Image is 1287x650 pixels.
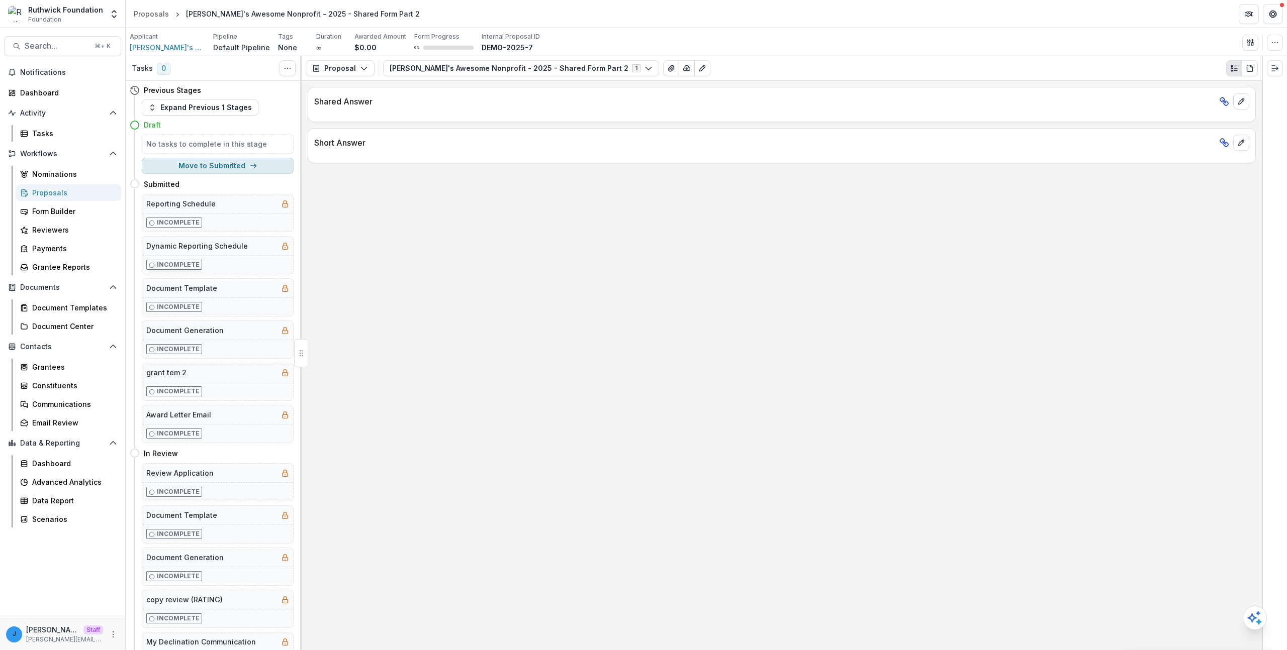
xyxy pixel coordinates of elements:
button: edit [1233,135,1249,151]
p: Incomplete [157,387,200,396]
div: ⌘ + K [93,41,113,52]
div: Form Builder [32,206,113,216]
button: Edit as form [694,60,710,76]
h4: Submitted [144,179,179,189]
p: Duration [316,32,341,41]
a: Constituents [16,377,121,394]
div: Dashboard [32,458,113,469]
button: edit [1233,93,1249,110]
button: Expand Previous 1 Stages [142,99,258,116]
button: View Attached Files [663,60,679,76]
h5: grant tem 2 [146,367,187,378]
a: Document Center [16,318,121,335]
button: Get Help [1263,4,1283,24]
span: Foundation [28,15,61,24]
p: Incomplete [157,345,200,354]
p: Short Answer [314,137,1215,149]
nav: breadcrumb [130,7,424,21]
h4: Previous Stages [144,85,201,95]
p: Default Pipeline [213,42,270,53]
a: Dashboard [4,84,121,101]
div: Tasks [32,128,113,139]
a: Communications [16,396,121,412]
span: Documents [20,283,105,292]
p: ∞ [316,42,321,53]
a: Dashboard [16,455,121,472]
h4: In Review [144,448,178,459]
span: Workflows [20,150,105,158]
div: Email Review [32,417,113,428]
p: Shared Answer [314,95,1215,107]
div: Communications [32,399,113,409]
a: Nominations [16,166,121,182]
div: jonah@trytemelio.com [13,631,16,637]
a: Grantees [16,359,121,375]
p: Incomplete [157,218,200,227]
h5: No tasks to complete in this stage [146,139,289,149]
h4: Draft [144,120,161,130]
p: Applicant [130,32,158,41]
button: Open AI Assistant [1243,606,1267,630]
button: More [107,628,119,640]
div: Dashboard [20,87,113,98]
button: Proposal [306,60,375,76]
h3: Tasks [132,64,153,73]
a: Proposals [130,7,173,21]
div: Advanced Analytics [32,477,113,487]
a: Form Builder [16,203,121,220]
span: Search... [25,41,88,51]
div: Document Center [32,321,113,332]
button: Open Documents [4,279,121,295]
p: Incomplete [157,487,200,496]
p: Incomplete [157,529,200,538]
div: [PERSON_NAME]'s Awesome Nonprofit - 2025 - Shared Form Part 2 [186,9,420,19]
h5: Review Application [146,468,214,478]
div: Data Report [32,495,113,506]
h5: copy review (RATING) [146,594,223,605]
button: Toggle View Cancelled Tasks [280,60,296,76]
p: Form Progress [414,32,459,41]
h5: Reporting Schedule [146,198,216,209]
button: Open entity switcher [107,4,121,24]
p: Internal Proposal ID [482,32,540,41]
div: Proposals [32,187,113,198]
div: Grantees [32,362,113,372]
div: Grantee Reports [32,262,113,272]
a: Payments [16,240,121,257]
h5: Dynamic Reporting Schedule [146,241,248,251]
button: Open Workflows [4,146,121,162]
button: Plaintext view [1226,60,1242,76]
a: Tasks [16,125,121,142]
span: 0 [157,63,170,75]
p: Awarded Amount [354,32,406,41]
h5: My Declination Communication [146,636,256,647]
button: Notifications [4,64,121,80]
button: Expand right [1267,60,1283,76]
span: Data & Reporting [20,439,105,448]
a: Reviewers [16,222,121,238]
a: Document Templates [16,299,121,316]
button: Search... [4,36,121,56]
h5: Document Generation [146,552,224,563]
h5: Document Generation [146,325,224,336]
div: Document Templates [32,302,113,313]
a: Email Review [16,414,121,431]
div: Proposals [134,9,169,19]
p: [PERSON_NAME][EMAIL_ADDRESS][DOMAIN_NAME] [26,624,79,635]
button: Open Data & Reporting [4,435,121,451]
button: Open Contacts [4,339,121,355]
span: Notifications [20,68,117,77]
button: PDF view [1242,60,1258,76]
p: Incomplete [157,429,200,438]
a: Grantee Reports [16,259,121,275]
div: Constituents [32,380,113,391]
p: Incomplete [157,260,200,269]
a: Data Report [16,492,121,509]
p: DEMO-2025-7 [482,42,533,53]
a: [PERSON_NAME]'s Awesome Nonprofit [130,42,205,53]
p: None [278,42,297,53]
span: Contacts [20,343,105,351]
p: Pipeline [213,32,237,41]
span: Activity [20,109,105,118]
